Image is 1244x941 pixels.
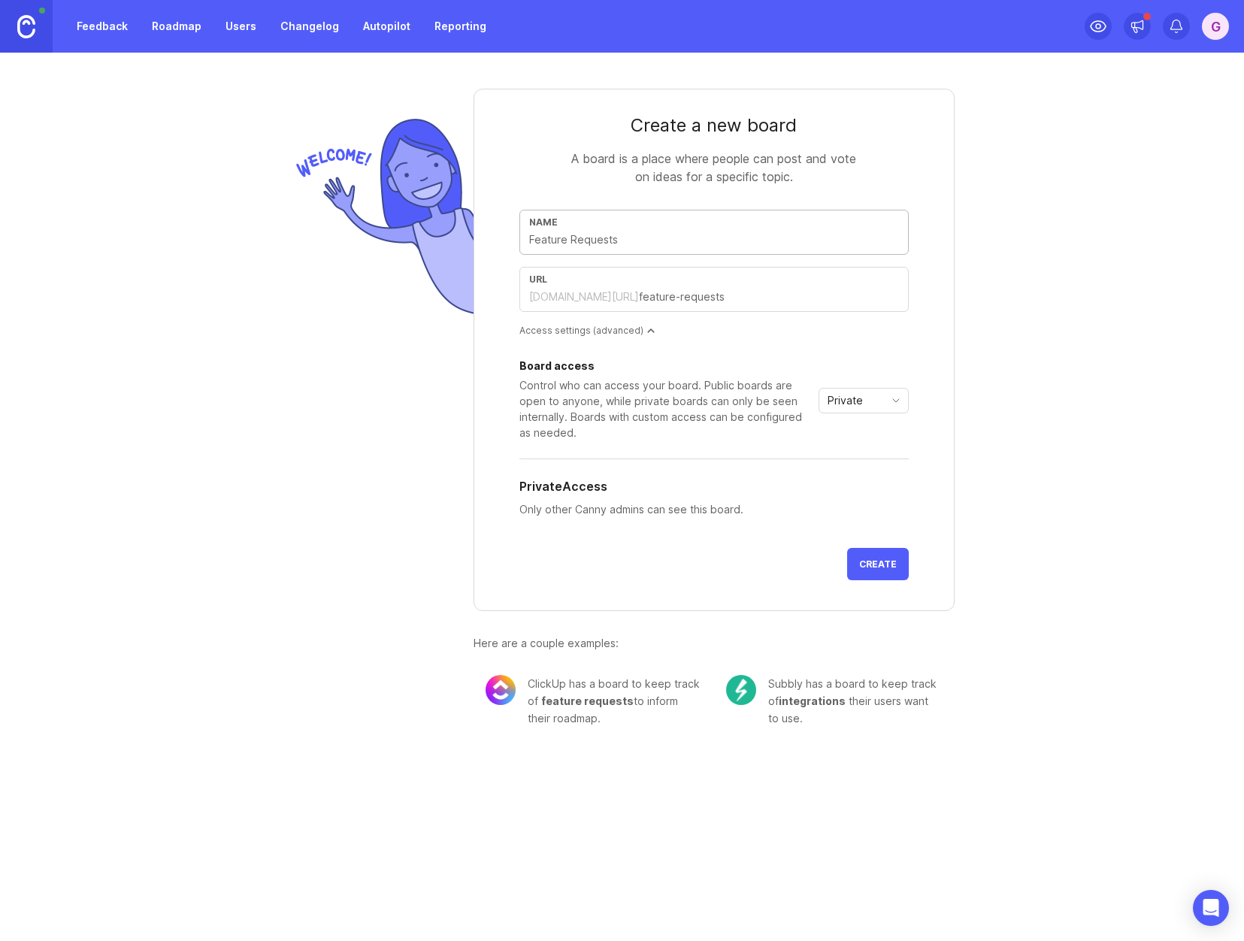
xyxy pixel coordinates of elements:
div: Board access [519,361,813,371]
span: feature requests [541,694,634,707]
div: Open Intercom Messenger [1193,890,1229,926]
div: url [529,274,899,285]
div: Here are a couple examples: [474,635,955,652]
input: feature-requests [639,289,899,305]
img: 8cacae02fdad0b0645cb845173069bf5.png [486,675,516,705]
img: welcome-img-178bf9fb836d0a1529256ffe415d7085.png [290,113,474,321]
a: Users [216,13,265,40]
div: Control who can access your board. Public boards are open to anyone, while private boards can onl... [519,377,813,440]
span: Private [828,392,863,409]
div: toggle menu [819,388,909,413]
input: Feature Requests [529,231,899,248]
a: Roadmap [143,13,210,40]
svg: toggle icon [884,395,908,407]
span: integrations [779,694,846,707]
div: Name [529,216,899,228]
button: Create [847,548,909,580]
div: ClickUp has a board to keep track of to inform their roadmap. [528,675,702,727]
a: Autopilot [354,13,419,40]
p: Only other Canny admins can see this board. [519,501,909,518]
a: Reporting [425,13,495,40]
div: [DOMAIN_NAME][URL] [529,289,639,304]
h5: Private Access [519,477,607,495]
div: Access settings (advanced) [519,324,909,337]
div: A board is a place where people can post and vote on ideas for a specific topic. [564,150,864,186]
img: Canny Home [17,15,35,38]
a: Changelog [271,13,348,40]
span: Create [859,558,897,570]
button: G [1202,13,1229,40]
a: Feedback [68,13,137,40]
div: Subbly has a board to keep track of their users want to use. [768,675,943,727]
img: c104e91677ce72f6b937eb7b5afb1e94.png [726,675,756,705]
div: Create a new board [519,113,909,138]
